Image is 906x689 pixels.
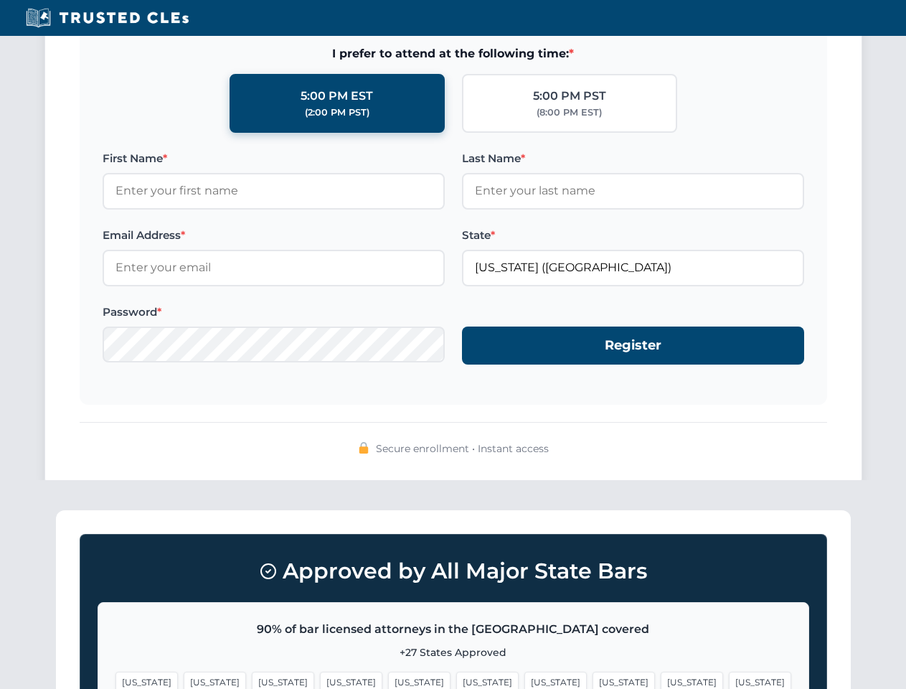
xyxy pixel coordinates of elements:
[533,87,606,106] div: 5:00 PM PST
[462,150,804,167] label: Last Name
[103,304,445,321] label: Password
[115,645,791,660] p: +27 States Approved
[305,106,369,120] div: (2:00 PM PST)
[103,227,445,244] label: Email Address
[301,87,373,106] div: 5:00 PM EST
[537,106,602,120] div: (8:00 PM EST)
[22,7,193,29] img: Trusted CLEs
[462,227,804,244] label: State
[98,552,809,591] h3: Approved by All Major State Bars
[103,173,445,209] input: Enter your first name
[376,441,549,456] span: Secure enrollment • Instant access
[103,150,445,167] label: First Name
[103,250,445,286] input: Enter your email
[462,327,804,365] button: Register
[462,250,804,286] input: Florida (FL)
[358,442,369,454] img: 🔒
[103,44,804,63] span: I prefer to attend at the following time:
[115,620,791,639] p: 90% of bar licensed attorneys in the [GEOGRAPHIC_DATA] covered
[462,173,804,209] input: Enter your last name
